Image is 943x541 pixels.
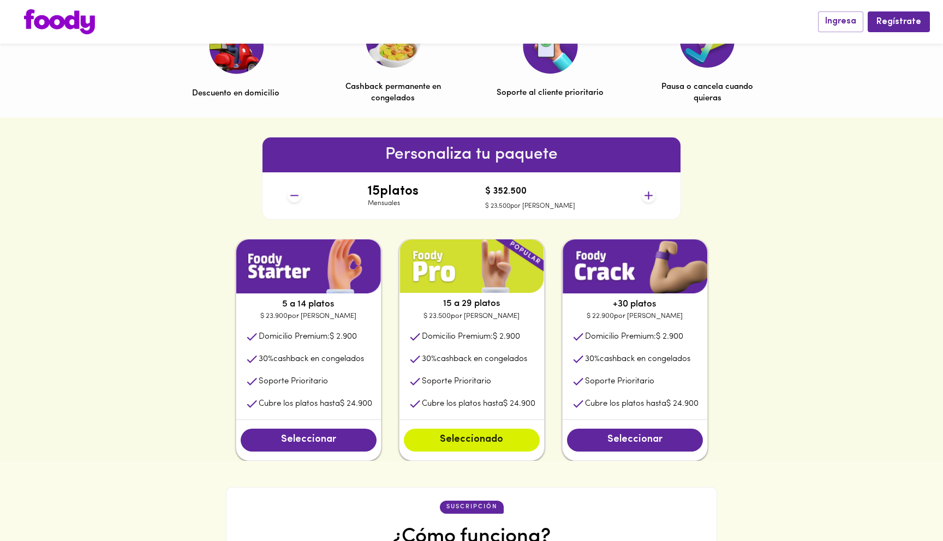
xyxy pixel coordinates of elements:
[422,353,527,365] p: cashback en congelados
[368,199,419,208] p: Mensuales
[422,331,520,342] p: Domicilio Premium:
[656,333,683,341] span: $ 2.900
[567,429,703,452] button: Seleccionar
[585,353,690,365] p: cashback en congelados
[399,239,544,293] img: plan1
[330,333,357,341] span: $ 2.900
[422,355,437,363] span: 30 %
[236,311,381,322] p: $ 23.900 por [PERSON_NAME]
[578,434,692,446] span: Seleccionar
[259,398,372,410] p: Cubre los platos hasta $ 24.900
[485,187,575,197] h4: $ 352.500
[585,376,654,387] p: Soporte Prioritario
[399,297,544,310] p: 15 a 29 platos
[818,11,863,32] button: Ingresa
[485,202,575,211] p: $ 23.500 por [PERSON_NAME]
[422,398,535,410] p: Cubre los platos hasta $ 24.900
[523,19,578,74] img: Soporte al cliente prioritario
[259,376,328,387] p: Soporte Prioritario
[262,142,681,168] h6: Personaliza tu paquete
[446,503,497,512] p: suscripción
[241,429,377,452] button: Seleccionar
[399,311,544,322] p: $ 23.500 por [PERSON_NAME]
[422,376,491,387] p: Soporte Prioritario
[24,9,95,34] img: logo.png
[236,298,381,311] p: 5 a 14 platos
[497,87,604,99] p: Soporte al cliente prioritario
[880,478,932,530] iframe: Messagebird Livechat Widget
[563,298,707,311] p: +30 platos
[252,434,366,446] span: Seleccionar
[585,331,683,342] p: Domicilio Premium:
[339,81,446,105] p: Cashback permanente en congelados
[192,88,279,99] p: Descuento en domicilio
[868,11,930,32] button: Regístrate
[259,331,357,342] p: Domicilio Premium:
[368,184,419,199] h4: 15 platos
[654,81,761,105] p: Pausa o cancela cuando quieras
[585,398,699,410] p: Cubre los platos hasta $ 24.900
[876,17,921,27] span: Regístrate
[208,19,264,74] img: Descuento en domicilio
[259,353,364,365] p: cashback en congelados
[563,311,707,322] p: $ 22.900 por [PERSON_NAME]
[825,16,856,27] span: Ingresa
[493,333,520,341] span: $ 2.900
[563,239,707,293] img: plan1
[585,355,600,363] span: 30 %
[236,239,381,293] img: plan1
[259,355,273,363] span: 30 %
[415,434,529,446] span: Seleccionado
[404,429,540,452] button: Seleccionado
